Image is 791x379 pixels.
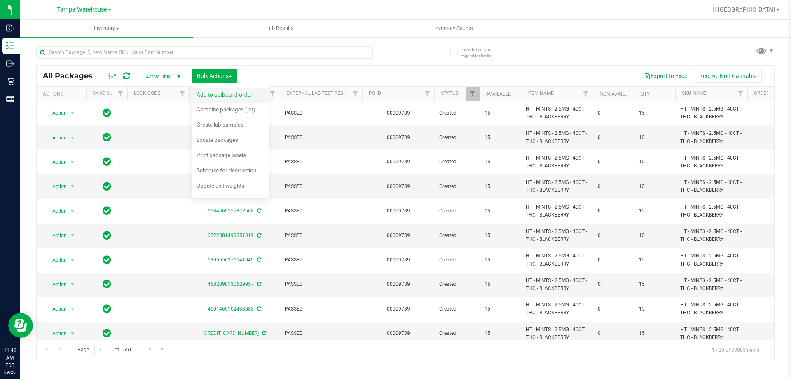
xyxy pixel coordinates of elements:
[680,228,742,243] span: HT - MINTS - 2.5MG - 40CT - THC - BLACKBERRY
[694,69,762,83] button: Receive Non-Cannabis
[639,232,670,240] span: 15
[598,158,629,166] span: 0
[261,330,266,336] span: Sync from Compliance System
[598,134,629,141] span: 0
[387,184,410,189] a: 00009789
[6,59,14,68] inline-svg: Outbound
[266,87,280,101] a: Filter
[598,207,629,215] span: 0
[598,280,629,288] span: 0
[8,313,33,338] iframe: Resource center
[439,183,475,191] span: Created
[36,46,373,59] input: Search Package ID, Item Name, SKU, Lot or Part Number...
[484,183,516,191] span: 15
[484,207,516,215] span: 15
[734,87,747,101] a: Filter
[197,182,244,189] span: Update unit weights
[114,87,127,101] a: Filter
[484,158,516,166] span: 15
[579,87,593,101] a: Filter
[94,344,109,356] input: 1
[197,121,243,128] span: Create lab samples
[441,90,459,96] a: Status
[20,20,193,37] a: Inventory
[439,280,475,288] span: Created
[6,95,14,103] inline-svg: Reports
[4,347,16,369] p: 11:46 AM EDT
[45,279,67,290] span: Action
[527,90,554,96] a: Item Name
[754,90,775,96] a: Order Id
[484,330,516,337] span: 15
[526,179,588,194] span: HT - MINTS - 2.5MG - 40CT - THC - BLACKBERRY
[68,303,78,315] span: select
[256,233,261,238] span: Sync from Compliance System
[710,6,775,13] span: Hi, [GEOGRAPHIC_DATA]!
[680,105,742,121] span: HT - MINTS - 2.5MG - 40CT - THC - BLACKBERRY
[639,207,670,215] span: 15
[387,257,410,263] a: 00009789
[367,20,540,37] a: Inventory Counts
[639,280,670,288] span: 15
[387,281,410,287] a: 00009789
[387,208,410,214] a: 00009789
[144,344,156,355] a: Go to the next page
[387,159,410,165] a: 00009789
[68,181,78,192] span: select
[680,326,742,341] span: HT - MINTS - 2.5MG - 40CT - THC - BLACKBERRY
[387,134,410,140] a: 00009789
[526,129,588,145] span: HT - MINTS - 2.5MG - 40CT - THC - BLACKBERRY
[705,344,766,356] span: 1 - 20 of 33005 items
[484,134,516,141] span: 15
[598,183,629,191] span: 0
[285,305,357,313] span: PASSED
[45,303,67,315] span: Action
[68,156,78,168] span: select
[285,183,357,191] span: PASSED
[423,25,484,32] span: Inventory Counts
[93,90,124,96] a: Sync Status
[439,134,475,141] span: Created
[103,327,111,339] span: In Sync
[103,230,111,241] span: In Sync
[208,281,254,287] a: 4582090130629957
[103,254,111,266] span: In Sync
[45,156,67,168] span: Action
[369,90,381,96] a: PO ID
[526,277,588,292] span: HT - MINTS - 2.5MG - 40CT - THC - BLACKBERRY
[421,87,434,101] a: Filter
[103,303,111,315] span: In Sync
[387,330,410,336] a: 00009789
[285,256,357,264] span: PASSED
[103,278,111,290] span: In Sync
[680,301,742,317] span: HT - MINTS - 2.5MG - 40CT - THC - BLACKBERRY
[103,107,111,119] span: In Sync
[286,90,351,96] a: External Lab Test Result
[680,252,742,268] span: HT - MINTS - 2.5MG - 40CT - THC - BLACKBERRY
[208,208,254,214] a: 6584969157877668
[103,205,111,217] span: In Sync
[466,87,480,101] a: Filter
[208,233,254,238] a: 6222381498351319
[349,87,362,101] a: Filter
[439,330,475,337] span: Created
[68,279,78,290] span: select
[45,132,67,144] span: Action
[45,107,67,119] span: Action
[6,24,14,32] inline-svg: Inbound
[526,228,588,243] span: HT - MINTS - 2.5MG - 40CT - THC - BLACKBERRY
[285,158,357,166] span: PASSED
[484,109,516,117] span: 15
[193,20,367,37] a: Lab Results
[192,69,237,83] button: Bulk Actions
[43,71,101,80] span: All Packages
[208,257,254,263] a: 6305656271141049
[197,106,255,113] span: Combine packages (lot)
[203,330,259,336] a: [CREDIT_CARD_NUMBER]
[639,109,670,117] span: 15
[197,91,253,98] span: Add to outbound order
[45,230,67,241] span: Action
[68,328,78,339] span: select
[526,252,588,268] span: HT - MINTS - 2.5MG - 40CT - THC - BLACKBERRY
[641,91,650,97] a: Qty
